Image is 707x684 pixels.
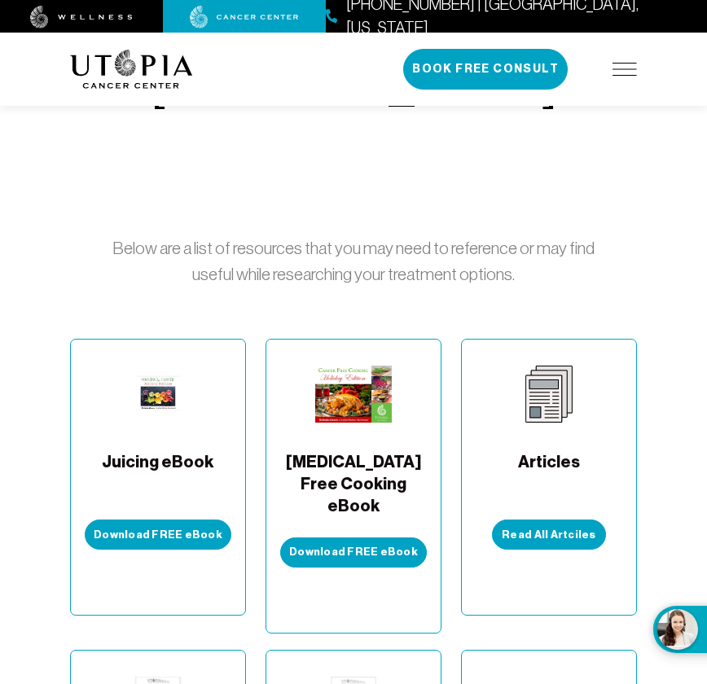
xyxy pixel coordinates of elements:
span: [MEDICAL_DATA] Free Cooking eBook [279,451,428,518]
img: Articles [520,366,577,423]
p: Below are a list of resources that you may need to reference or may find useful while researching... [94,235,613,287]
span: Juicing eBook [102,451,213,500]
a: Read All Artciles [492,520,606,550]
button: Download FREE eBook [85,520,231,550]
img: cancer center [190,6,299,28]
button: Book Free Consult [403,49,568,90]
img: icon-hamburger [613,63,637,76]
span: Articles [518,451,580,500]
img: wellness [30,6,133,28]
img: Juicing eBook [136,366,180,423]
button: Download FREE eBook [280,537,427,568]
img: logo [70,50,193,89]
img: Cancer Free Cooking eBook [315,366,392,423]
